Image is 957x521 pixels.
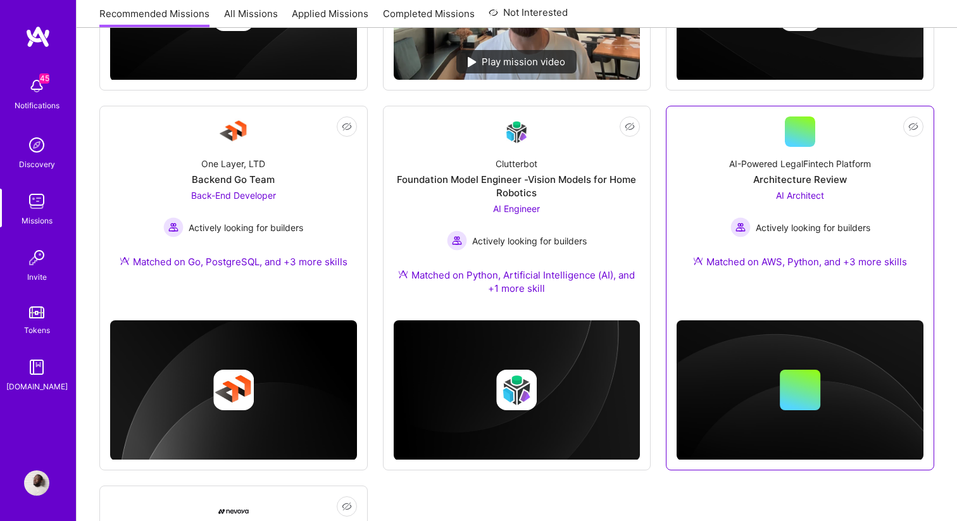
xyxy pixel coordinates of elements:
[218,509,249,514] img: Company Logo
[394,320,641,460] img: cover
[25,25,51,48] img: logo
[394,268,641,295] div: Matched on Python, Artificial Intelligence (AI), and +1 more skill
[394,116,641,310] a: Company LogoClutterbotFoundation Model Engineer -Vision Models for Home RoboticsAI Engineer Activ...
[39,73,49,84] span: 45
[192,173,275,186] div: Backend Go Team
[292,7,368,28] a: Applied Missions
[6,380,68,393] div: [DOMAIN_NAME]
[15,99,59,112] div: Notifications
[224,7,278,28] a: All Missions
[677,320,923,460] img: cover
[24,470,49,496] img: User Avatar
[120,255,347,268] div: Matched on Go, PostgreSQL, and +3 more skills
[21,470,53,496] a: User Avatar
[24,73,49,99] img: bell
[120,256,130,266] img: Ateam Purple Icon
[468,57,477,67] img: play
[24,355,49,380] img: guide book
[24,323,50,337] div: Tokens
[776,190,824,201] span: AI Architect
[189,221,303,234] span: Actively looking for builders
[756,221,870,234] span: Actively looking for builders
[24,245,49,270] img: Invite
[24,189,49,214] img: teamwork
[27,270,47,284] div: Invite
[693,256,703,266] img: Ateam Purple Icon
[677,116,923,284] a: AI-Powered LegalFintech PlatformArchitecture ReviewAI Architect Actively looking for buildersActi...
[201,157,265,170] div: One Layer, LTD
[191,190,276,201] span: Back-End Developer
[398,269,408,279] img: Ateam Purple Icon
[99,7,210,28] a: Recommended Missions
[489,5,568,28] a: Not Interested
[493,203,540,214] span: AI Engineer
[110,116,357,284] a: Company LogoOne Layer, LTDBackend Go TeamBack-End Developer Actively looking for buildersActively...
[456,50,577,73] div: Play mission video
[29,306,44,318] img: tokens
[19,158,55,171] div: Discovery
[625,122,635,132] i: icon EyeClosed
[394,173,641,199] div: Foundation Model Engineer -Vision Models for Home Robotics
[110,320,357,460] img: cover
[383,7,475,28] a: Completed Missions
[496,157,537,170] div: Clutterbot
[22,214,53,227] div: Missions
[730,217,751,237] img: Actively looking for builders
[496,370,537,410] img: Company logo
[729,157,871,170] div: AI-Powered LegalFintech Platform
[693,255,907,268] div: Matched on AWS, Python, and +3 more skills
[908,122,918,132] i: icon EyeClosed
[447,230,467,251] img: Actively looking for builders
[501,117,532,147] img: Company Logo
[753,173,847,186] div: Architecture Review
[213,370,254,410] img: Company logo
[342,501,352,512] i: icon EyeClosed
[163,217,184,237] img: Actively looking for builders
[342,122,352,132] i: icon EyeClosed
[218,116,249,147] img: Company Logo
[24,132,49,158] img: discovery
[472,234,587,248] span: Actively looking for builders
